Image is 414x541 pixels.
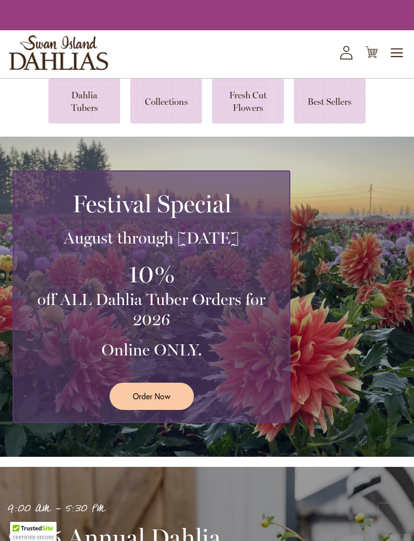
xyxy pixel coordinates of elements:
h3: August through [DATE] [26,228,277,248]
a: Order Now [110,383,194,409]
div: TrustedSite Certified [10,522,57,541]
a: store logo [9,35,108,70]
h3: off ALL Dahlia Tuber Orders for 2026 [26,289,277,330]
h3: Online ONLY. [26,340,277,360]
h2: Festival Special [26,190,277,218]
span: Order Now [133,390,171,402]
h3: 10% [26,258,277,290]
p: 9:00 AM - 5:30 PM [8,501,285,517]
